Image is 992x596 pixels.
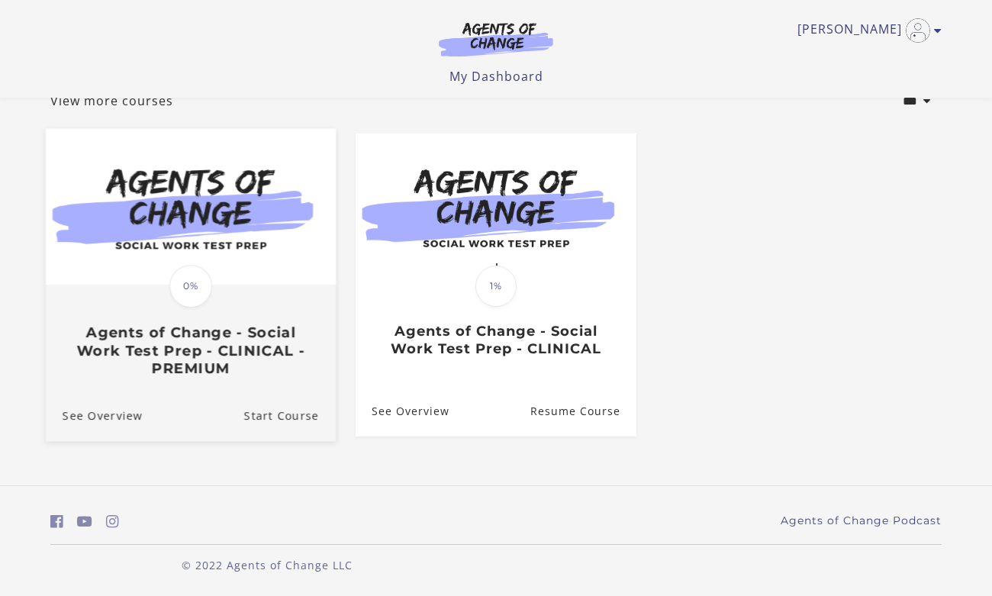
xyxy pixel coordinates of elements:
i: https://www.facebook.com/groups/aswbtestprep (Open in a new window) [50,514,63,529]
p: © 2022 Agents of Change LLC [50,557,484,573]
i: https://www.youtube.com/c/AgentsofChangeTestPrepbyMeaganMitchell (Open in a new window) [77,514,92,529]
a: Agents of Change - Social Work Test Prep - CLINICAL - PREMIUM: See Overview [46,390,143,441]
img: Agents of Change Logo [423,21,569,56]
a: https://www.instagram.com/agentsofchangeprep/ (Open in a new window) [106,511,119,533]
a: Agents of Change - Social Work Test Prep - CLINICAL: See Overview [356,387,449,437]
i: https://www.instagram.com/agentsofchangeprep/ (Open in a new window) [106,514,119,529]
span: 1% [475,266,517,307]
a: View more courses [50,92,173,110]
a: https://www.facebook.com/groups/aswbtestprep (Open in a new window) [50,511,63,533]
a: https://www.youtube.com/c/AgentsofChangeTestPrepbyMeaganMitchell (Open in a new window) [77,511,92,533]
h3: Agents of Change - Social Work Test Prep - CLINICAL [372,323,620,357]
a: Agents of Change - Social Work Test Prep - CLINICAL: Resume Course [530,387,636,437]
a: Agents of Change - Social Work Test Prep - CLINICAL - PREMIUM: Resume Course [244,390,336,441]
span: 0% [169,265,212,308]
a: Toggle menu [797,18,934,43]
a: My Dashboard [449,68,543,85]
a: Agents of Change Podcast [781,513,942,529]
h3: Agents of Change - Social Work Test Prep - CLINICAL - PREMIUM [63,324,319,378]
